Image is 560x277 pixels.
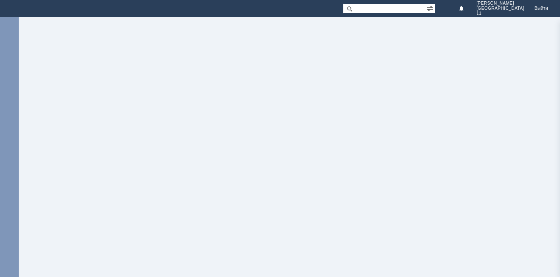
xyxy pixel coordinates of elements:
[10,5,17,12] a: Перейти на домашнюю страницу
[476,1,514,6] span: [PERSON_NAME]
[10,5,17,12] img: logo
[476,6,524,11] span: [GEOGRAPHIC_DATA]
[427,4,435,12] span: Расширенный поиск
[476,11,481,16] span: 11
